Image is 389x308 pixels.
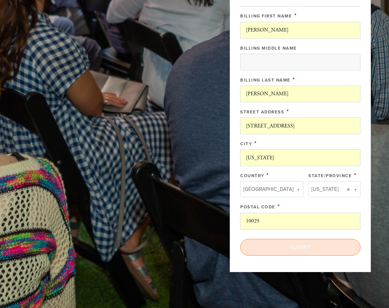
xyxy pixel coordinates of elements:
label: Country [240,173,264,178]
span: This field is required. [254,140,257,147]
span: This field is required. [294,12,297,19]
span: This field is required. [354,171,357,179]
a: [US_STATE] [308,181,360,197]
label: Billing Last Name [240,78,291,83]
span: [GEOGRAPHIC_DATA] [243,185,294,194]
span: This field is required. [293,76,295,83]
a: [GEOGRAPHIC_DATA] [240,181,303,197]
span: This field is required. [287,108,289,115]
span: This field is required. [277,203,280,210]
span: This field is required. [266,171,269,179]
label: Street Address [240,109,284,115]
span: [US_STATE] [311,185,339,194]
label: State/Province [308,173,352,178]
label: Billing First Name [240,13,292,19]
label: Billing Middle Name [240,46,297,51]
label: City [240,141,252,147]
label: Postal Code [240,204,275,210]
input: Submit [240,239,360,256]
